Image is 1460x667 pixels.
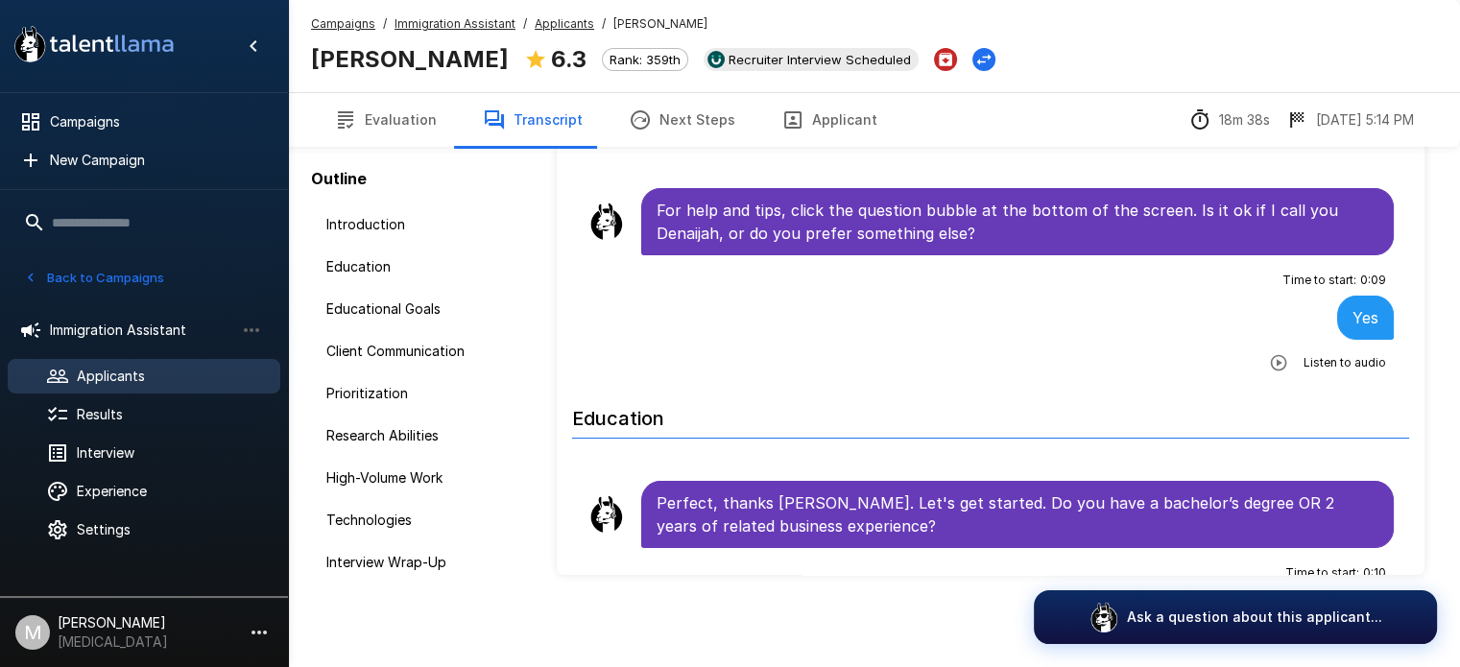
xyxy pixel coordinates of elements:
[551,45,586,73] b: 6.3
[326,384,518,403] span: Prioritization
[311,376,534,411] div: Prioritization
[1282,271,1356,290] span: Time to start :
[657,199,1378,245] p: For help and tips, click the question bubble at the bottom of the screen. Is it ok if I call you ...
[1360,271,1386,290] span: 0 : 09
[311,545,534,580] div: Interview Wrap-Up
[1034,590,1437,644] button: Ask a question about this applicant...
[606,93,758,147] button: Next Steps
[1219,110,1270,130] p: 18m 38s
[1316,110,1414,130] p: [DATE] 5:14 PM
[311,45,509,73] b: [PERSON_NAME]
[311,93,460,147] button: Evaluation
[311,169,367,188] b: Outline
[311,250,534,284] div: Education
[311,292,534,326] div: Educational Goals
[1188,108,1270,131] div: The time between starting and completing the interview
[523,14,527,34] span: /
[460,93,606,147] button: Transcript
[311,334,534,369] div: Client Communication
[1089,602,1119,632] img: logo_glasses@2x.png
[972,48,995,71] button: Change Stage
[587,495,626,534] img: llama_clean.png
[326,511,518,530] span: Technologies
[326,426,518,445] span: Research Abilities
[311,207,534,242] div: Introduction
[395,16,515,31] u: Immigration Assistant
[934,48,957,71] button: Archive Applicant
[311,16,375,31] u: Campaigns
[326,553,518,572] span: Interview Wrap-Up
[311,418,534,453] div: Research Abilities
[704,48,919,71] div: View profile in UKG
[707,51,725,68] img: ukg_logo.jpeg
[1363,563,1386,583] span: 0 : 10
[572,388,1409,439] h6: Education
[602,14,606,34] span: /
[535,16,594,31] u: Applicants
[326,342,518,361] span: Client Communication
[326,215,518,234] span: Introduction
[758,93,900,147] button: Applicant
[721,52,919,67] span: Recruiter Interview Scheduled
[613,14,707,34] span: [PERSON_NAME]
[1127,607,1382,627] p: Ask a question about this applicant...
[603,52,687,67] span: Rank: 359th
[326,468,518,488] span: High-Volume Work
[1285,108,1414,131] div: The date and time when the interview was completed
[1304,353,1386,372] span: Listen to audio
[311,461,534,495] div: High-Volume Work
[587,202,626,241] img: llama_clean.png
[326,299,518,319] span: Educational Goals
[1352,306,1378,329] p: Yes
[1285,563,1359,583] span: Time to start :
[326,257,518,276] span: Education
[657,491,1378,537] p: Perfect, thanks [PERSON_NAME]. Let's get started. Do you have a bachelor’s degree OR 2 years of r...
[383,14,387,34] span: /
[311,503,534,537] div: Technologies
